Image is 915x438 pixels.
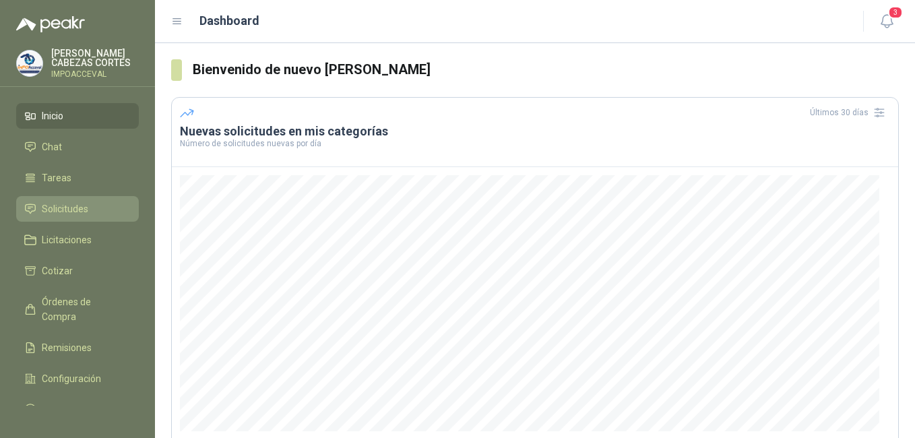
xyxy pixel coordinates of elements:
img: Logo peakr [16,16,85,32]
a: Inicio [16,103,139,129]
a: Remisiones [16,335,139,361]
img: Company Logo [17,51,42,76]
span: Tareas [42,170,71,185]
span: Cotizar [42,263,73,278]
a: Cotizar [16,258,139,284]
span: 3 [888,6,903,19]
div: Últimos 30 días [810,102,890,123]
a: Órdenes de Compra [16,289,139,330]
span: Órdenes de Compra [42,294,126,324]
span: Licitaciones [42,232,92,247]
h3: Nuevas solicitudes en mis categorías [180,123,890,139]
span: Chat [42,139,62,154]
a: Solicitudes [16,196,139,222]
p: Número de solicitudes nuevas por día [180,139,890,148]
a: Licitaciones [16,227,139,253]
p: IMPOACCEVAL [51,70,139,78]
h3: Bienvenido de nuevo [PERSON_NAME] [193,59,899,80]
a: Tareas [16,165,139,191]
span: Remisiones [42,340,92,355]
span: Configuración [42,371,101,386]
span: Inicio [42,108,63,123]
button: 3 [875,9,899,34]
span: Solicitudes [42,201,88,216]
a: Configuración [16,366,139,392]
p: [PERSON_NAME] CABEZAS CORTES [51,49,139,67]
span: Manuales y ayuda [42,402,119,417]
h1: Dashboard [199,11,259,30]
a: Manuales y ayuda [16,397,139,423]
a: Chat [16,134,139,160]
